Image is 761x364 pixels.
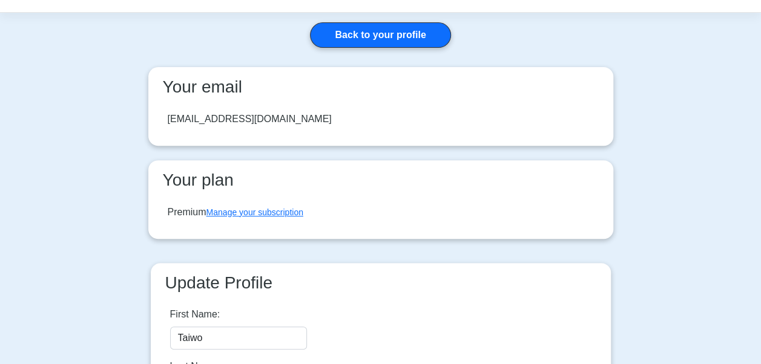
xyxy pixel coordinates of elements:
[158,170,604,190] h3: Your plan
[310,22,450,48] a: Back to your profile
[168,112,332,126] div: [EMAIL_ADDRESS][DOMAIN_NAME]
[168,205,303,219] div: Premium
[206,207,303,217] a: Manage your subscription
[170,307,220,322] label: First Name:
[160,273,601,293] h3: Update Profile
[158,77,604,97] h3: Your email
